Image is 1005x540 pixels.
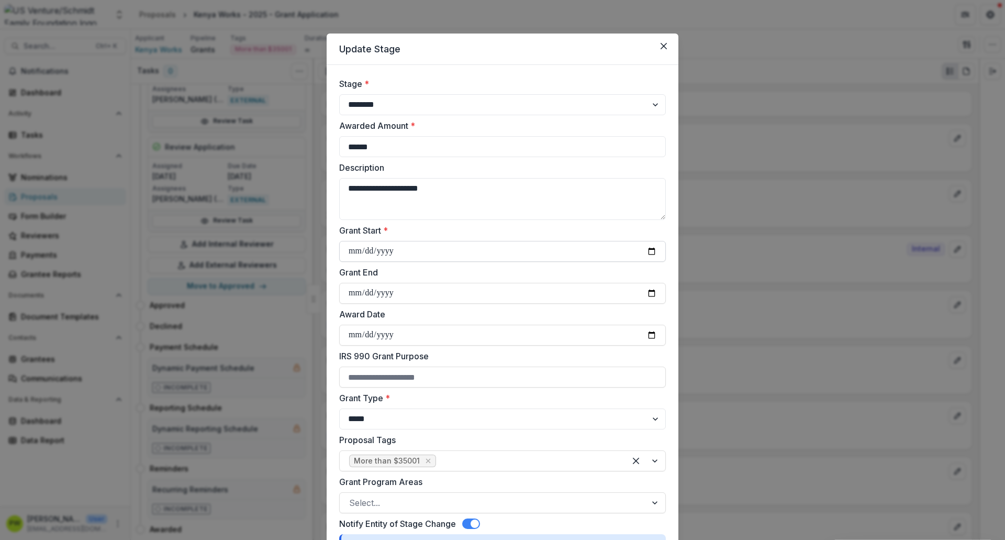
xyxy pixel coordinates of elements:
[339,78,660,90] label: Stage
[339,266,660,279] label: Grant End
[354,457,420,466] span: More than $35001
[339,308,660,321] label: Award Date
[339,392,660,404] label: Grant Type
[339,476,660,488] label: Grant Program Areas
[339,350,660,362] label: IRS 990 Grant Purpose
[339,517,456,530] label: Notify Entity of Stage Change
[339,161,660,174] label: Description
[339,224,660,237] label: Grant Start
[628,453,644,469] div: Clear selected options
[327,34,678,65] header: Update Stage
[339,434,660,446] label: Proposal Tags
[655,38,672,54] button: Close
[339,119,660,132] label: Awarded Amount
[423,456,433,466] div: Remove More than $35001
